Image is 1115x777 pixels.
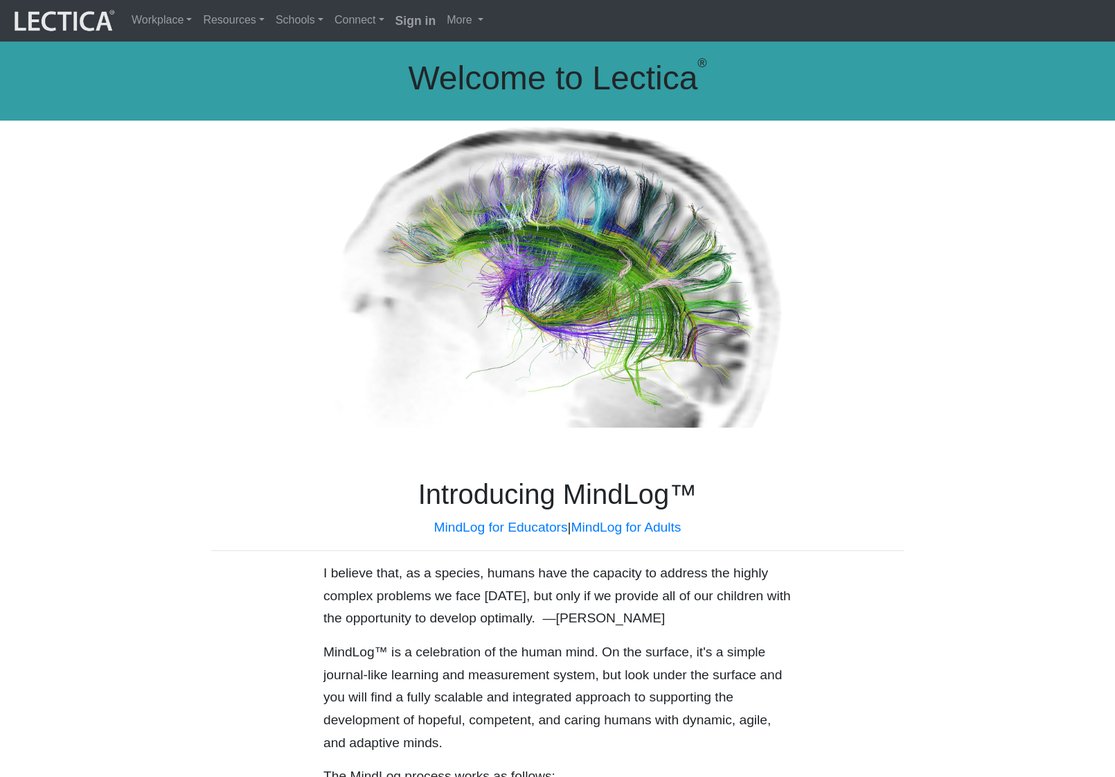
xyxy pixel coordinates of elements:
[434,520,568,534] a: MindLog for Educators
[390,6,442,36] a: Sign in
[327,121,788,428] img: Human Connectome Project Image
[323,562,792,630] p: I believe that, as a species, humans have the capacity to address the highly complex problems we ...
[211,478,903,511] h1: Introducing MindLog™
[197,6,270,35] a: Resources
[323,641,792,754] p: MindLog™ is a celebration of the human mind. On the surface, it's a simple journal-like learning ...
[211,516,903,539] p: |
[441,6,489,35] a: More
[11,8,115,34] img: lecticalive
[329,6,390,35] a: Connect
[395,14,436,28] strong: Sign in
[571,520,681,534] a: MindLog for Adults
[697,56,706,70] sup: ®
[270,6,329,35] a: Schools
[126,6,197,35] a: Workplace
